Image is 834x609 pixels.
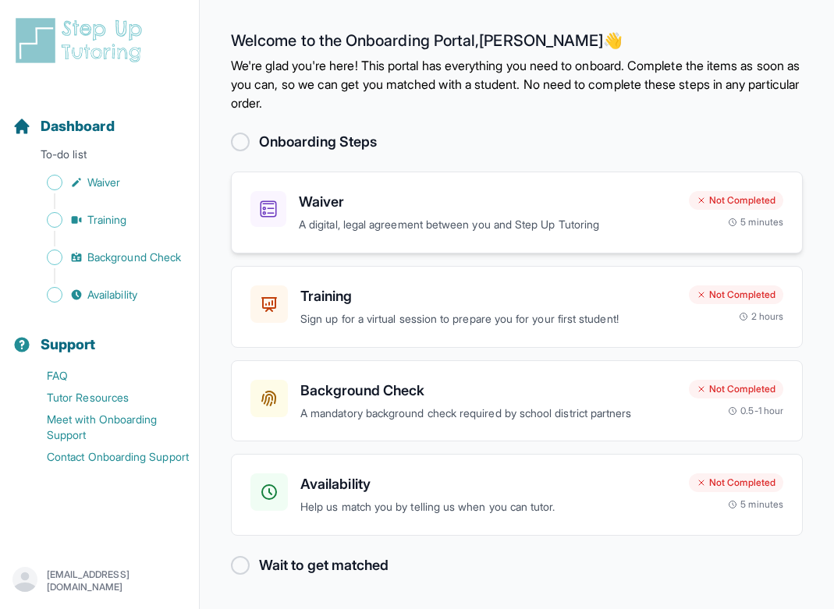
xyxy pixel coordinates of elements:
a: WaiverA digital, legal agreement between you and Step Up TutoringNot Completed5 minutes [231,172,803,253]
span: Support [41,334,96,356]
p: [EMAIL_ADDRESS][DOMAIN_NAME] [47,568,186,593]
h3: Waiver [299,191,676,213]
a: Background CheckA mandatory background check required by school district partnersNot Completed0.5... [231,360,803,442]
h2: Wait to get matched [259,554,389,576]
a: Training [12,209,199,231]
p: A mandatory background check required by school district partners [300,405,676,423]
button: [EMAIL_ADDRESS][DOMAIN_NAME] [12,567,186,595]
button: Support [6,309,193,362]
img: logo [12,16,151,66]
div: Not Completed [689,285,783,304]
a: Tutor Resources [12,387,199,409]
span: Availability [87,287,137,303]
p: Help us match you by telling us when you can tutor. [300,498,676,516]
div: Not Completed [689,380,783,398]
a: Dashboard [12,115,115,137]
h3: Background Check [300,380,676,402]
a: Availability [12,284,199,306]
div: 0.5-1 hour [728,405,783,417]
div: Not Completed [689,473,783,492]
h3: Training [300,285,676,307]
p: A digital, legal agreement between you and Step Up Tutoring [299,216,676,234]
a: FAQ [12,365,199,387]
a: Waiver [12,172,199,193]
div: Not Completed [689,191,783,210]
h3: Availability [300,473,676,495]
p: We're glad you're here! This portal has everything you need to onboard. Complete the items as soo... [231,56,803,112]
div: 2 hours [739,310,784,323]
span: Training [87,212,127,228]
a: AvailabilityHelp us match you by telling us when you can tutor.Not Completed5 minutes [231,454,803,536]
span: Background Check [87,250,181,265]
p: Sign up for a virtual session to prepare you for your first student! [300,310,676,328]
a: Contact Onboarding Support [12,446,199,468]
h2: Onboarding Steps [259,131,377,153]
div: 5 minutes [728,216,783,228]
a: Meet with Onboarding Support [12,409,199,446]
h2: Welcome to the Onboarding Portal, [PERSON_NAME] 👋 [231,31,803,56]
a: Background Check [12,246,199,268]
span: Dashboard [41,115,115,137]
button: Dashboard [6,90,193,143]
span: Waiver [87,175,120,190]
p: To-do list [6,147,193,168]
a: TrainingSign up for a virtual session to prepare you for your first student!Not Completed2 hours [231,266,803,348]
div: 5 minutes [728,498,783,511]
